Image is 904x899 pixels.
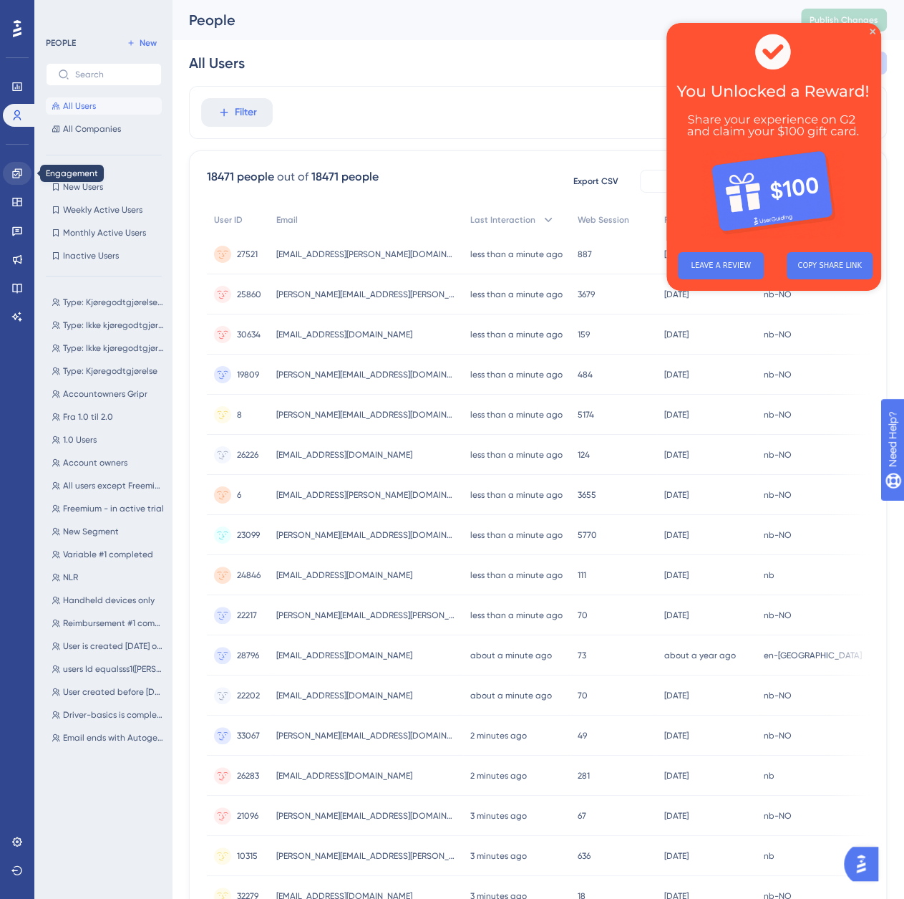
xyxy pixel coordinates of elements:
button: Type: Kjøregodtgjørelse [46,362,170,380]
span: nb [764,569,774,581]
span: [PERSON_NAME][EMAIL_ADDRESS][PERSON_NAME][DOMAIN_NAME] [276,610,455,621]
span: [PERSON_NAME][EMAIL_ADDRESS][DOMAIN_NAME] [276,369,455,380]
span: 8 [237,409,242,420]
span: 111 [578,569,586,581]
button: Filter [201,98,273,127]
span: 22217 [237,610,257,621]
span: [PERSON_NAME][EMAIL_ADDRESS][DOMAIN_NAME] [276,810,455,822]
span: nb [764,850,774,862]
span: 49 [578,730,587,741]
time: less than a minute ago [470,249,563,259]
input: Search [75,69,150,80]
span: 33067 [237,730,260,741]
span: NLR [63,572,78,583]
time: less than a minute ago [470,450,563,460]
span: 70 [578,610,588,621]
span: 30634 [237,329,261,340]
span: 6 [237,489,241,501]
time: less than a minute ago [470,490,563,500]
time: less than a minute ago [470,289,563,299]
span: [PERSON_NAME][EMAIL_ADDRESS][PERSON_NAME][DOMAIN_NAME] [276,850,455,862]
button: Weekly Active Users [46,201,162,218]
span: 19809 [237,369,259,380]
time: less than a minute ago [470,370,563,380]
span: nb-NO [764,690,792,701]
span: nb-NO [764,409,792,420]
span: Email [276,214,298,226]
span: 159 [578,329,590,340]
button: All users except Freemium [46,477,170,494]
span: New [140,37,157,49]
button: users Id equalsss1([PERSON_NAME]),[STREET_ADDRESS][PERSON_NAME](demokonto@) [46,660,170,678]
time: about a minute ago [470,691,552,701]
button: Publish Changes [801,9,887,32]
span: nb [764,770,774,782]
span: 10315 [237,850,258,862]
span: [PERSON_NAME][EMAIL_ADDRESS][DOMAIN_NAME] [276,409,455,420]
span: Weekly Active Users [63,204,142,216]
span: 636 [578,850,590,862]
button: Reimbursement #1 completed [46,615,170,632]
span: [EMAIL_ADDRESS][DOMAIN_NAME] [276,449,412,461]
span: nb-NO [764,610,792,621]
span: [EMAIL_ADDRESS][DOMAIN_NAME] [276,650,412,661]
span: nb-NO [764,730,792,741]
time: less than a minute ago [470,530,563,540]
span: Handheld devices only [63,595,155,606]
button: Account owners [46,454,170,471]
button: COPY SHARE LINK [120,229,206,256]
span: Type: Kjøregodtgjørelse 04/2024 [63,297,165,308]
button: Monthly Active Users [46,224,162,241]
span: Freemium - in active trial [63,503,164,514]
time: [DATE] [664,330,689,340]
button: Type: Ikke kjøregodtgjørelse 04/2024 [46,317,170,334]
button: Available Attributes (34) [640,170,869,193]
span: 1.0 Users [63,434,97,446]
button: Driver-basics is completed [46,706,170,723]
div: 18471 people [311,168,379,186]
span: First Interaction [664,214,729,226]
span: [PERSON_NAME][EMAIL_ADDRESS][PERSON_NAME][DOMAIN_NAME] [276,289,455,300]
span: nb-NO [764,810,792,822]
span: users Id equalsss1([PERSON_NAME]),[STREET_ADDRESS][PERSON_NAME](demokonto@) [63,663,165,675]
button: Handheld devices only [46,592,170,609]
time: [DATE] [664,410,689,420]
span: Variable #1 completed [63,549,153,560]
span: nb-NO [764,489,792,501]
span: nb-NO [764,449,792,461]
div: 18471 people [207,168,274,186]
span: Reimbursement #1 completed [63,617,165,629]
span: Last Interaction [470,214,535,226]
span: Type: Ikke kjøregodtgjørelse [63,342,165,354]
span: Type: Ikke kjøregodtgjørelse 04/2024 [63,319,165,331]
span: Accountowners Gripr [63,388,147,400]
button: User created before [DATE] [46,683,170,701]
time: less than a minute ago [470,610,563,620]
time: [DATE] [664,771,689,781]
span: Inactive Users [63,250,119,261]
button: Type: Ikke kjøregodtgjørelse [46,340,170,357]
span: 25860 [237,289,261,300]
span: Export CSV [573,176,618,187]
time: [DATE] [664,811,689,821]
time: [DATE] [664,450,689,460]
span: [EMAIL_ADDRESS][DOMAIN_NAME] [276,569,412,581]
div: People [189,10,765,30]
button: User is created [DATE] or later [46,638,170,655]
time: [DATE] [664,851,689,861]
span: 5770 [578,529,597,541]
span: nb-NO [764,529,792,541]
button: New [122,34,162,52]
span: 27521 [237,249,258,260]
span: Email ends with Autogear [63,732,165,744]
span: nb-NO [764,289,792,300]
span: 23099 [237,529,260,541]
span: All Users [63,100,96,112]
div: All Users [189,53,245,73]
button: Fra 1.0 til 2.0 [46,408,170,426]
time: less than a minute ago [470,570,563,580]
button: New Users [46,178,162,196]
button: New Segment [46,523,170,540]
time: 2 minutes ago [470,731,527,741]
